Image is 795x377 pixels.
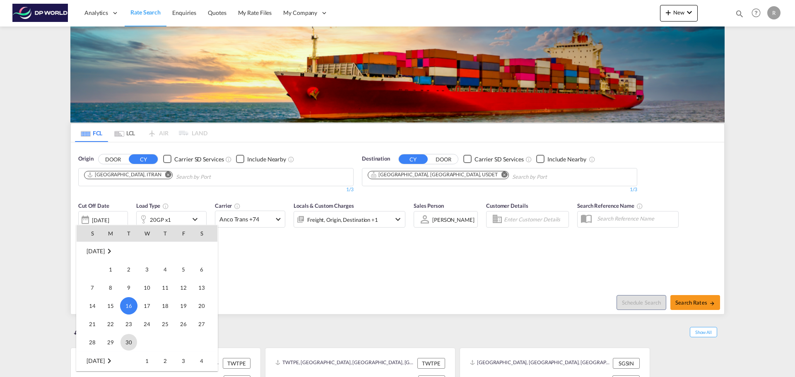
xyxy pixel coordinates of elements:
[77,279,101,297] td: Sunday September 7 2025
[120,334,137,351] span: 30
[139,279,155,296] span: 10
[77,260,217,279] tr: Week 1
[120,261,137,278] span: 2
[120,279,137,296] span: 9
[156,352,174,370] td: Thursday October 2 2025
[138,260,156,279] td: Wednesday September 3 2025
[102,334,119,351] span: 29
[101,225,120,242] th: M
[120,279,138,297] td: Tuesday September 9 2025
[174,279,193,297] td: Friday September 12 2025
[120,297,137,315] span: 16
[193,315,217,333] td: Saturday September 27 2025
[77,297,101,315] td: Sunday September 14 2025
[77,352,138,370] td: October 2025
[174,352,193,370] td: Friday October 3 2025
[156,315,174,333] td: Thursday September 25 2025
[84,334,101,351] span: 28
[101,333,120,352] td: Monday September 29 2025
[120,333,138,352] td: Tuesday September 30 2025
[139,261,155,278] span: 3
[175,316,192,332] span: 26
[120,315,138,333] td: Tuesday September 23 2025
[102,279,119,296] span: 8
[193,260,217,279] td: Saturday September 6 2025
[138,315,156,333] td: Wednesday September 24 2025
[120,297,138,315] td: Tuesday September 16 2025
[77,225,101,242] th: S
[87,247,104,255] span: [DATE]
[84,298,101,314] span: 14
[77,242,217,261] tr: Week undefined
[138,297,156,315] td: Wednesday September 17 2025
[139,316,155,332] span: 24
[156,225,174,242] th: T
[138,279,156,297] td: Wednesday September 10 2025
[193,225,217,242] th: S
[139,298,155,314] span: 17
[175,353,192,369] span: 3
[156,279,174,297] td: Thursday September 11 2025
[77,279,217,297] tr: Week 2
[77,333,101,352] td: Sunday September 28 2025
[157,316,173,332] span: 25
[193,352,217,370] td: Saturday October 4 2025
[157,298,173,314] span: 18
[102,261,119,278] span: 1
[77,225,217,371] md-calendar: Calendar
[193,316,210,332] span: 27
[175,279,192,296] span: 12
[101,260,120,279] td: Monday September 1 2025
[156,297,174,315] td: Thursday September 18 2025
[157,279,173,296] span: 11
[174,315,193,333] td: Friday September 26 2025
[77,242,217,261] td: September 2025
[77,297,217,315] tr: Week 3
[102,316,119,332] span: 22
[102,298,119,314] span: 15
[175,261,192,278] span: 5
[77,333,217,352] tr: Week 5
[77,315,101,333] td: Sunday September 21 2025
[139,353,155,369] span: 1
[174,260,193,279] td: Friday September 5 2025
[157,353,173,369] span: 2
[84,316,101,332] span: 21
[193,297,217,315] td: Saturday September 20 2025
[77,352,217,370] tr: Week 1
[174,225,193,242] th: F
[120,225,138,242] th: T
[193,279,217,297] td: Saturday September 13 2025
[101,315,120,333] td: Monday September 22 2025
[156,260,174,279] td: Thursday September 4 2025
[138,225,156,242] th: W
[174,297,193,315] td: Friday September 19 2025
[157,261,173,278] span: 4
[77,315,217,333] tr: Week 4
[101,297,120,315] td: Monday September 15 2025
[120,316,137,332] span: 23
[193,279,210,296] span: 13
[84,279,101,296] span: 7
[193,298,210,314] span: 20
[101,279,120,297] td: Monday September 8 2025
[120,260,138,279] td: Tuesday September 2 2025
[175,298,192,314] span: 19
[138,352,156,370] td: Wednesday October 1 2025
[193,261,210,278] span: 6
[193,353,210,369] span: 4
[87,357,104,364] span: [DATE]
